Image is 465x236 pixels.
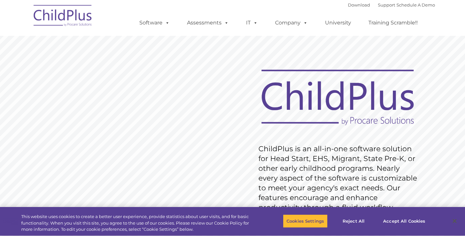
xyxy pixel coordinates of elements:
[396,2,435,7] a: Schedule A Demo
[180,16,235,29] a: Assessments
[21,214,256,233] div: This website uses cookies to create a better user experience, provide statistics about user visit...
[333,214,374,228] button: Reject All
[258,144,420,213] rs-layer: ChildPlus is an all-in-one software solution for Head Start, EHS, Migrant, State Pre-K, or other ...
[362,16,424,29] a: Training Scramble!!
[240,16,264,29] a: IT
[380,214,429,228] button: Accept All Cookies
[348,2,370,7] a: Download
[269,16,314,29] a: Company
[133,16,176,29] a: Software
[283,214,328,228] button: Cookies Settings
[30,0,96,33] img: ChildPlus by Procare Solutions
[447,214,462,228] button: Close
[348,2,435,7] font: |
[378,2,395,7] a: Support
[318,16,358,29] a: University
